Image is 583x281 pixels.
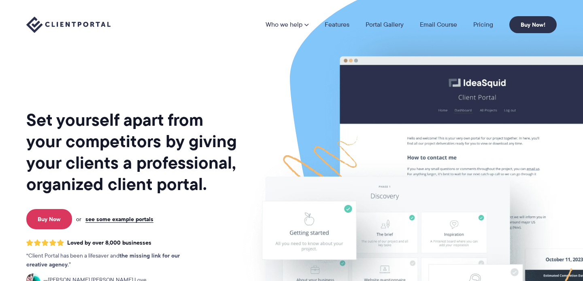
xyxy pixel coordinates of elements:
a: Buy Now! [509,16,557,33]
h1: Set yourself apart from your competitors by giving your clients a professional, organized client ... [26,109,238,195]
a: Buy Now [26,209,72,229]
strong: the missing link for our creative agency [26,251,180,269]
a: Pricing [473,21,493,28]
p: Client Portal has been a lifesaver and . [26,251,196,269]
a: Who we help [266,21,309,28]
span: Loved by over 8,000 businesses [67,239,151,246]
a: Features [325,21,349,28]
a: Email Course [420,21,457,28]
a: see some example portals [85,216,153,223]
a: Portal Gallery [366,21,404,28]
span: or [76,216,81,223]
